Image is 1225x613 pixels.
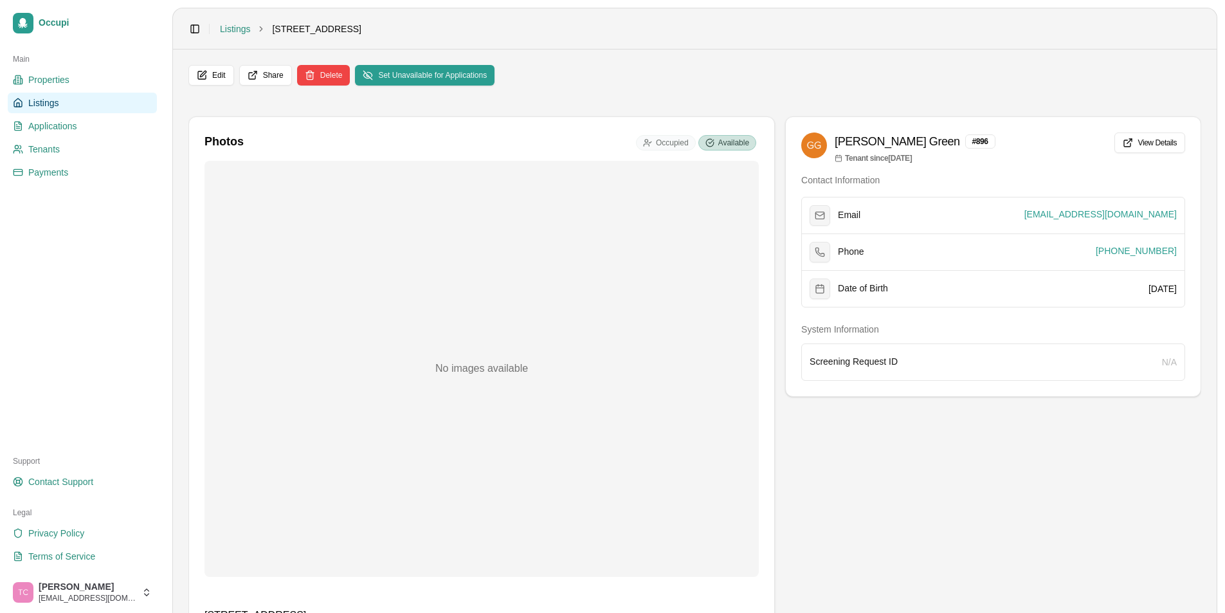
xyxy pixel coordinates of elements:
[13,582,33,603] img: Trudy Childers
[8,93,157,113] a: Listings
[355,65,495,86] button: Set Unavailable for Applications
[8,523,157,544] a: Privacy Policy
[28,143,60,156] span: Tenants
[28,166,68,179] span: Payments
[8,49,157,69] div: Main
[8,451,157,471] div: Support
[8,139,157,160] a: Tenants
[28,120,77,133] span: Applications
[965,134,995,149] div: # 896
[801,133,827,158] img: Gerald Green
[239,65,292,86] button: Share
[8,546,157,567] a: Terms of Service
[838,283,888,295] span: Date of Birth
[801,174,1185,187] h4: Contact Information
[220,23,250,35] a: Listings
[39,581,136,593] span: [PERSON_NAME]
[1024,208,1177,221] span: [EMAIL_ADDRESS][DOMAIN_NAME]
[204,133,759,151] h3: Photos
[838,210,860,221] span: Email
[8,502,157,523] div: Legal
[810,356,898,368] span: Screening Request ID
[1162,357,1177,367] span: N/A
[28,527,84,540] span: Privacy Policy
[718,138,749,148] span: Available
[8,8,157,39] a: Occupi
[28,475,93,488] span: Contact Support
[1096,244,1177,257] span: [PHONE_NUMBER]
[8,577,157,608] button: Trudy Childers[PERSON_NAME][EMAIL_ADDRESS][DOMAIN_NAME]
[8,69,157,90] a: Properties
[188,65,234,86] button: Edit
[838,246,864,258] span: Phone
[801,323,1185,336] h4: System Information
[8,471,157,492] a: Contact Support
[39,593,136,603] span: [EMAIL_ADDRESS][DOMAIN_NAME]
[1148,284,1177,294] span: [DATE]
[8,116,157,136] a: Applications
[435,361,528,376] p: No images available
[220,23,361,35] nav: breadcrumb
[28,96,59,109] span: Listings
[39,17,152,29] span: Occupi
[835,153,995,163] p: Tenant since [DATE]
[8,162,157,183] a: Payments
[1114,133,1185,153] button: View Details
[297,65,350,86] button: Delete
[28,550,95,563] span: Terms of Service
[272,23,361,35] span: [STREET_ADDRESS]
[28,73,69,86] span: Properties
[656,138,689,148] span: Occupied
[835,133,960,151] h3: [PERSON_NAME] Green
